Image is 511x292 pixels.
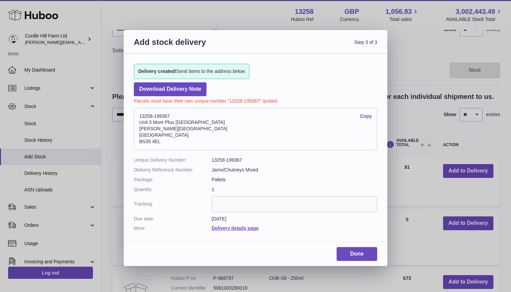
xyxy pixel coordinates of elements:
[138,69,176,74] strong: Delivery created!
[212,216,377,222] dd: [DATE]
[134,225,212,232] dt: More:
[255,37,377,55] span: Step 3 of 3
[212,225,259,231] a: Delivery details page
[138,68,245,75] span: Send items to the address below
[212,167,377,173] dd: Jams/Chutneys Mixed
[212,157,377,163] dd: 13258-199367
[134,37,255,55] h3: Add stock delivery
[134,216,212,222] dt: Due date:
[360,113,372,120] a: Copy
[134,196,212,212] dt: Tracking:
[134,157,212,163] dt: Unique Delivery Number:
[212,177,377,183] dd: Pallets
[134,96,377,104] p: Parcels must have their own unique number "13258-199367" quoted.
[212,186,377,193] dd: 1
[134,108,377,150] address: 13258-199367 Unit 3 More Plus [GEOGRAPHIC_DATA] [PERSON_NAME][GEOGRAPHIC_DATA] [GEOGRAPHIC_DATA] ...
[134,177,212,183] dt: Package:
[134,82,206,96] a: Download Delivery Note
[134,186,212,193] dt: Quantity:
[337,247,377,261] a: Done
[134,167,212,173] dt: Delivery Reference Number:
